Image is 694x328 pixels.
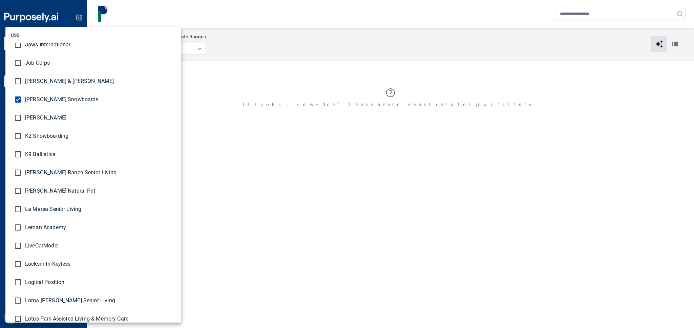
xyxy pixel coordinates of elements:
span: [PERSON_NAME] & [PERSON_NAME] [25,77,176,85]
span: K9 Ballistics [25,150,176,158]
span: LiveCarModel [25,242,176,250]
span: Lotus Park Assisted Living & Memory Care [25,315,176,323]
span: [PERSON_NAME] Ranch Senior Living [25,169,176,177]
span: Job Corps [25,59,176,67]
span: [PERSON_NAME] [25,114,176,122]
li: USD [5,27,181,43]
span: Leman Academy [25,223,176,232]
span: Locksmith Keyless [25,260,176,268]
span: [PERSON_NAME] Snowboards [25,95,176,104]
span: Logical Position [25,278,176,286]
span: K2 Snowboarding [25,132,176,140]
span: [PERSON_NAME] Natural Pet [25,187,176,195]
span: Loma [PERSON_NAME] Senior Living [25,297,176,305]
span: La Marea Senior Living [25,205,176,213]
span: Jaws International [25,41,176,49]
